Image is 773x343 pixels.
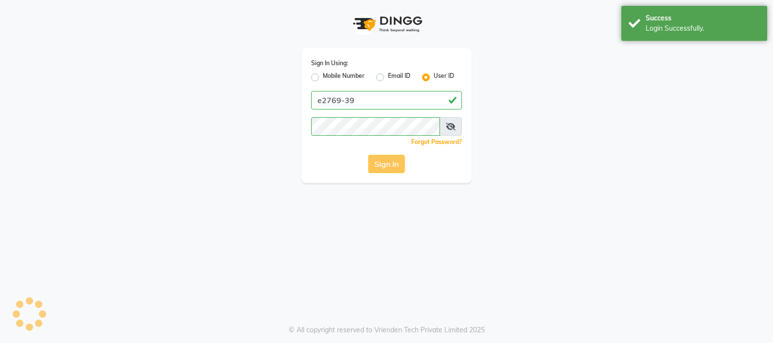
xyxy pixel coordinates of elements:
input: Username [311,91,462,109]
img: logo1.svg [348,10,425,38]
label: Sign In Using: [311,59,348,68]
div: Login Successfully. [646,23,760,34]
label: User ID [434,72,454,83]
a: Forgot Password? [411,138,462,145]
label: Email ID [388,72,410,83]
label: Mobile Number [323,72,365,83]
div: Success [646,13,760,23]
input: Username [311,117,440,136]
